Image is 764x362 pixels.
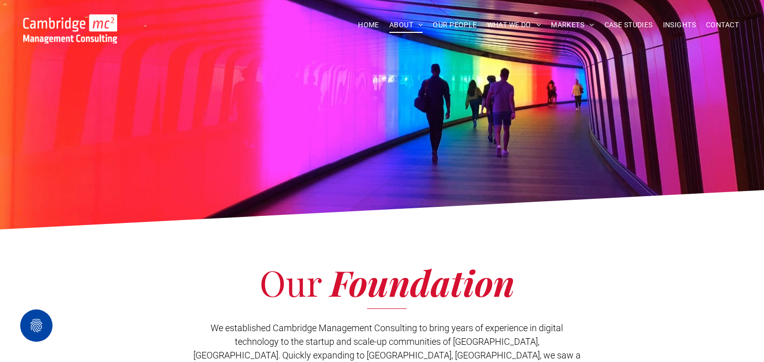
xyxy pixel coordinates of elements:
a: ABOUT [384,17,428,33]
span: Foundation [330,258,515,306]
span: Our [260,258,322,306]
a: CONTACT [701,17,744,33]
a: INSIGHTS [658,17,701,33]
a: MARKETS [546,17,599,33]
img: Go to Homepage [23,14,117,43]
a: HOME [353,17,384,33]
a: CASE STUDIES [599,17,658,33]
a: OUR PEOPLE [428,17,482,33]
a: WHAT WE DO [482,17,546,33]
